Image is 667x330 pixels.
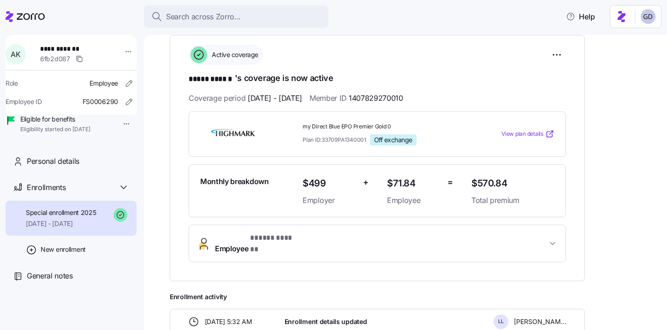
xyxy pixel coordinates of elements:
[471,176,554,191] span: $570.84
[501,130,543,139] span: View plan details
[303,176,356,191] span: $499
[498,319,504,324] span: L L
[447,176,453,189] span: =
[349,93,403,104] span: 1407829270010
[27,156,79,167] span: Personal details
[27,270,73,282] span: General notes
[559,7,602,26] button: Help
[641,9,655,24] img: 68a7f73c8a3f673b81c40441e24bb121
[374,136,412,144] span: Off exchange
[189,72,566,85] h1: 's coverage is now active
[566,11,595,22] span: Help
[26,208,96,217] span: Special enrollment 2025
[166,11,241,23] span: Search across Zorro...
[310,93,403,104] span: Member ID
[20,126,90,133] span: Eligibility started on [DATE]
[200,176,269,187] span: Monthly breakdown
[387,176,440,191] span: $71.84
[89,79,118,88] span: Employee
[170,292,585,301] span: Enrollment activity
[303,136,366,144] span: Plan ID: 33709PA1340001
[363,176,369,189] span: +
[83,97,118,106] span: FS0006290
[27,182,66,193] span: Enrollments
[205,317,252,326] span: [DATE] 5:32 AM
[41,245,86,254] span: New enrollment
[303,195,356,206] span: Employer
[200,123,267,145] img: Highmark BlueCross BlueShield
[209,50,258,59] span: Active coverage
[514,317,566,326] span: [PERSON_NAME]
[189,93,302,104] span: Coverage period
[303,123,464,131] span: my Direct Blue EPO Premier Gold 0
[471,195,554,206] span: Total premium
[215,232,300,255] span: Employee
[387,195,440,206] span: Employee
[11,51,20,58] span: A K
[248,93,302,104] span: [DATE] - [DATE]
[40,54,70,64] span: 6fb2d087
[501,129,554,139] a: View plan details
[6,79,18,88] span: Role
[144,6,328,28] button: Search across Zorro...
[6,97,42,106] span: Employee ID
[285,317,367,326] span: Enrollment details updated
[26,219,96,228] span: [DATE] - [DATE]
[20,115,90,124] span: Eligible for benefits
